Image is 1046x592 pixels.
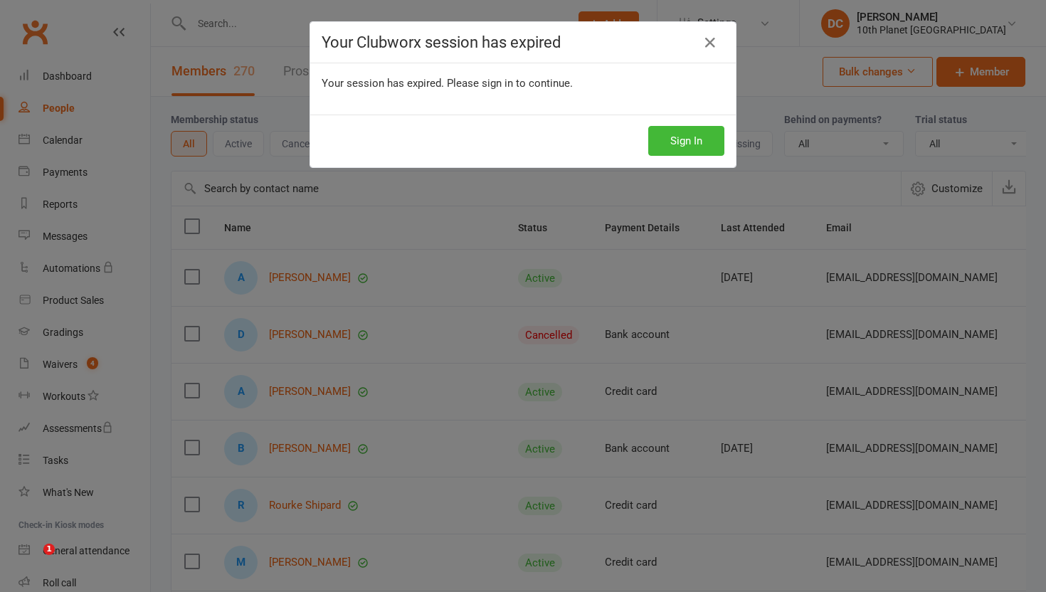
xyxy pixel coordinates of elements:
iframe: Intercom live chat [14,544,48,578]
h4: Your Clubworx session has expired [322,33,724,51]
span: Your session has expired. Please sign in to continue. [322,77,573,90]
a: Close [699,31,722,54]
span: 1 [43,544,55,555]
button: Sign In [648,126,724,156]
